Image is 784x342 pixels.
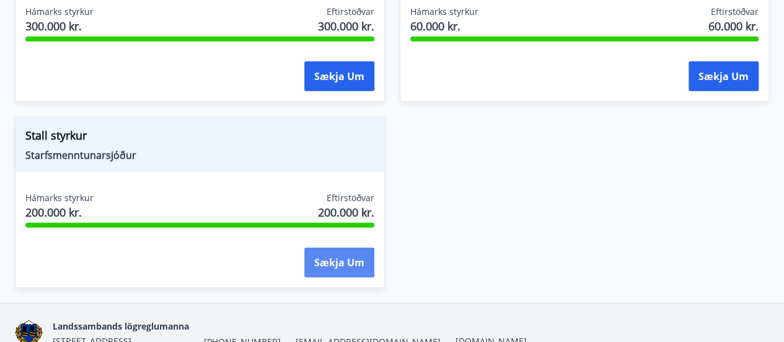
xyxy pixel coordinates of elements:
[304,61,374,91] button: Sækja um
[25,127,374,148] span: Stall styrkur
[25,204,94,220] span: 200.000 kr.
[689,61,759,91] button: Sækja um
[410,18,478,34] span: 60.000 kr.
[25,192,94,204] span: Hámarks styrkur
[711,6,759,18] span: Eftirstöðvar
[53,320,189,332] span: Landssambands lögreglumanna
[327,192,374,204] span: Eftirstöðvar
[318,18,374,34] span: 300.000 kr.
[304,248,374,277] button: Sækja um
[708,18,759,34] span: 60.000 kr.
[410,6,478,18] span: Hámarks styrkur
[25,148,374,162] span: Starfsmenntunarsjóður
[318,204,374,220] span: 200.000 kr.
[25,18,94,34] span: 300.000 kr.
[327,6,374,18] span: Eftirstöðvar
[25,6,94,18] span: Hámarks styrkur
